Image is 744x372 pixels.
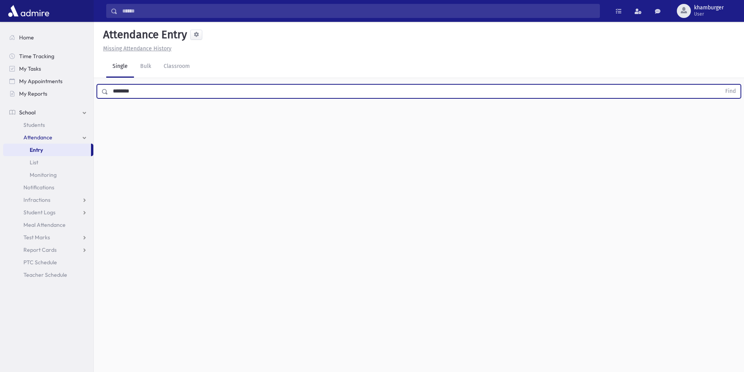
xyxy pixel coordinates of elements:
a: Teacher Schedule [3,269,93,281]
span: Attendance [23,134,52,141]
a: Test Marks [3,231,93,244]
input: Search [118,4,599,18]
span: Notifications [23,184,54,191]
button: Find [721,85,740,98]
a: PTC Schedule [3,256,93,269]
span: Test Marks [23,234,50,241]
a: Meal Attendance [3,219,93,231]
span: Meal Attendance [23,221,66,228]
a: List [3,156,93,169]
a: Report Cards [3,244,93,256]
span: Home [19,34,34,41]
span: Monitoring [30,171,57,178]
a: My Tasks [3,62,93,75]
a: Classroom [157,56,196,78]
a: Monitoring [3,169,93,181]
span: Report Cards [23,246,57,253]
span: Students [23,121,45,128]
span: Entry [30,146,43,153]
a: Infractions [3,194,93,206]
a: Missing Attendance History [100,45,171,52]
a: School [3,106,93,119]
a: Notifications [3,181,93,194]
a: Single [106,56,134,78]
span: User [694,11,724,17]
span: School [19,109,36,116]
h5: Attendance Entry [100,28,187,41]
a: Time Tracking [3,50,93,62]
span: Student Logs [23,209,55,216]
span: My Reports [19,90,47,97]
u: Missing Attendance History [103,45,171,52]
a: Home [3,31,93,44]
span: List [30,159,38,166]
a: My Reports [3,87,93,100]
a: Attendance [3,131,93,144]
a: Students [3,119,93,131]
span: PTC Schedule [23,259,57,266]
a: My Appointments [3,75,93,87]
span: My Tasks [19,65,41,72]
a: Bulk [134,56,157,78]
a: Entry [3,144,91,156]
span: Infractions [23,196,50,203]
img: AdmirePro [6,3,51,19]
span: khamburger [694,5,724,11]
span: Teacher Schedule [23,271,67,278]
span: My Appointments [19,78,62,85]
span: Time Tracking [19,53,54,60]
a: Student Logs [3,206,93,219]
